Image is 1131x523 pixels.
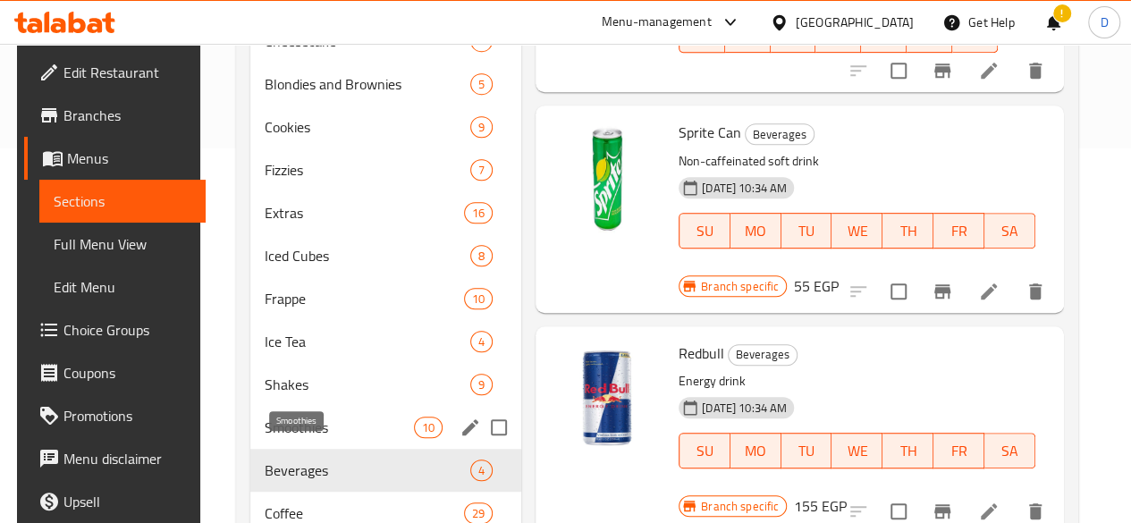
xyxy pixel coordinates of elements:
[839,438,875,464] span: WE
[265,460,470,481] span: Beverages
[250,148,521,191] div: Fizzies7
[839,218,875,244] span: WE
[796,13,914,32] div: [GEOGRAPHIC_DATA]
[745,123,814,145] div: Beverages
[470,159,493,181] div: items
[250,320,521,363] div: Ice Tea4
[67,148,191,169] span: Menus
[778,22,809,48] span: TU
[464,288,493,309] div: items
[465,205,492,222] span: 16
[729,344,797,365] span: Beverages
[250,191,521,234] div: Extras16
[250,234,521,277] div: Iced Cubes8
[39,180,206,223] a: Sections
[823,22,854,48] span: WE
[63,448,191,469] span: Menu disclaimer
[732,22,764,48] span: MO
[984,213,1035,249] button: SA
[868,22,899,48] span: TH
[250,63,521,105] div: Blondies and Brownies5
[24,437,206,480] a: Menu disclaimer
[470,116,493,138] div: items
[414,417,443,438] div: items
[794,493,847,519] h6: 155 EGP
[679,213,730,249] button: SU
[880,52,917,89] span: Select to update
[465,291,492,308] span: 10
[831,213,882,249] button: WE
[265,374,470,395] div: Shakes
[890,218,926,244] span: TH
[921,49,964,92] button: Branch-specific-item
[24,308,206,351] a: Choice Groups
[746,124,814,145] span: Beverages
[992,438,1028,464] span: SA
[933,433,984,468] button: FR
[457,414,484,441] button: edit
[63,319,191,341] span: Choice Groups
[738,438,774,464] span: MO
[54,190,191,212] span: Sections
[250,105,521,148] div: Cookies9
[470,374,493,395] div: items
[882,433,933,468] button: TH
[470,331,493,352] div: items
[415,419,442,436] span: 10
[602,12,712,33] div: Menu-management
[250,406,521,449] div: Smoothies10edit
[471,76,492,93] span: 5
[687,218,723,244] span: SU
[471,462,492,479] span: 4
[471,376,492,393] span: 9
[730,433,781,468] button: MO
[914,22,945,48] span: FR
[464,202,493,224] div: items
[992,218,1028,244] span: SA
[794,274,839,299] h6: 55 EGP
[54,276,191,298] span: Edit Menu
[63,491,191,512] span: Upsell
[265,73,470,95] span: Blondies and Brownies
[470,460,493,481] div: items
[471,162,492,179] span: 7
[941,438,977,464] span: FR
[63,362,191,384] span: Coupons
[789,218,825,244] span: TU
[465,505,492,522] span: 29
[789,438,825,464] span: TU
[250,363,521,406] div: Shakes9
[978,501,1000,522] a: Edit menu item
[63,405,191,426] span: Promotions
[984,433,1035,468] button: SA
[694,498,786,515] span: Branch specific
[882,213,933,249] button: TH
[265,288,464,309] span: Frappe
[978,60,1000,81] a: Edit menu item
[738,218,774,244] span: MO
[265,159,470,181] span: Fizzies
[679,370,1035,392] p: Energy drink
[250,277,521,320] div: Frappe10
[471,333,492,350] span: 4
[921,270,964,313] button: Branch-specific-item
[24,51,206,94] a: Edit Restaurant
[687,22,718,48] span: SU
[265,116,470,138] span: Cookies
[679,433,730,468] button: SU
[471,248,492,265] span: 8
[265,245,470,266] span: Iced Cubes
[978,281,1000,302] a: Edit menu item
[265,202,464,224] span: Extras
[24,94,206,137] a: Branches
[687,438,723,464] span: SU
[880,273,917,310] span: Select to update
[24,351,206,394] a: Coupons
[1014,270,1057,313] button: delete
[471,119,492,136] span: 9
[550,120,664,234] img: Sprite Can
